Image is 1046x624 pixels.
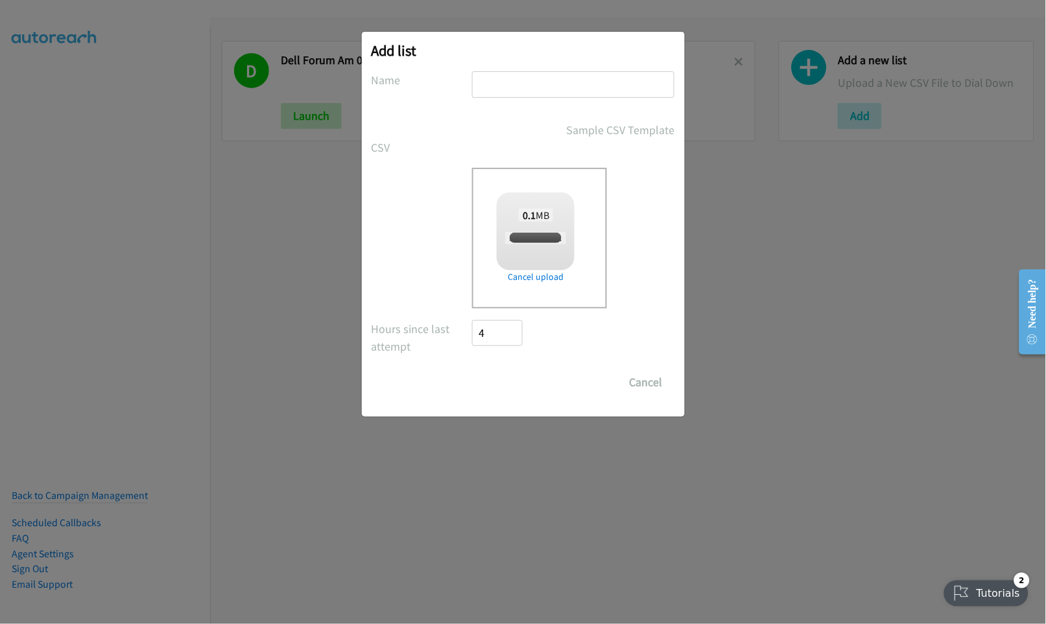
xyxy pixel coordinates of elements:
[372,320,473,355] label: Hours since last attempt
[617,369,675,395] button: Cancel
[936,568,1036,614] iframe: Checklist
[519,209,554,222] span: MB
[505,232,620,244] span: Dell Forum Am Camp 08.26.csv
[523,209,536,222] strong: 0.1
[372,41,675,60] h2: Add list
[497,270,575,284] a: Cancel upload
[372,139,473,156] label: CSV
[372,71,473,89] label: Name
[567,121,675,139] a: Sample CSV Template
[1009,260,1046,364] iframe: Resource Center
